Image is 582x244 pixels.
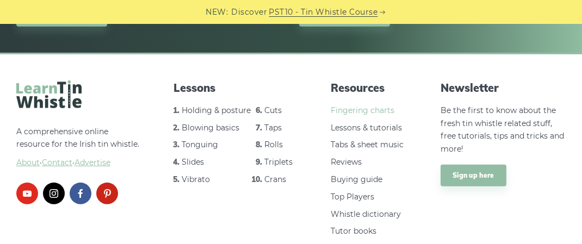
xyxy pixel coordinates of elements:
a: Triplets [264,157,293,167]
a: Tonguing [182,140,218,149]
a: Cuts [264,105,282,115]
a: Lessons & tutorials [331,123,402,133]
a: Top Players [331,192,374,202]
span: Resources [331,80,408,96]
a: Tutor books [331,226,376,236]
a: Tabs & sheet music [331,140,404,149]
img: LearnTinWhistle.com [16,80,82,108]
a: Taps [264,123,282,133]
a: Fingering charts [331,105,394,115]
span: Newsletter [441,80,566,96]
a: instagram [43,183,65,204]
p: Be the first to know about the fresh tin whistle related stuff, free tutorials, tips and tricks a... [441,104,566,156]
a: PST10 - Tin Whistle Course [269,6,378,18]
span: · [16,157,141,170]
a: pinterest [96,183,118,204]
a: Reviews [331,157,362,167]
a: facebook [70,183,91,204]
a: Buying guide [331,174,382,184]
a: Rolls [264,140,283,149]
a: Vibrato [182,174,210,184]
span: NEW: [206,6,228,18]
a: Slides [182,157,204,167]
a: Sign up here [441,165,506,186]
span: Contact [42,158,72,167]
a: Contact·Advertise [42,158,110,167]
a: About [16,158,40,167]
a: Crans [264,174,286,184]
a: Whistle dictionary [331,209,401,219]
a: youtube [16,183,38,204]
span: Discover [232,6,268,18]
a: Holding & posture [182,105,251,115]
p: A comprehensive online resource for the Irish tin whistle. [16,126,141,170]
span: Lessons [174,80,299,96]
a: Blowing basics [182,123,239,133]
span: Advertise [75,158,110,167]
